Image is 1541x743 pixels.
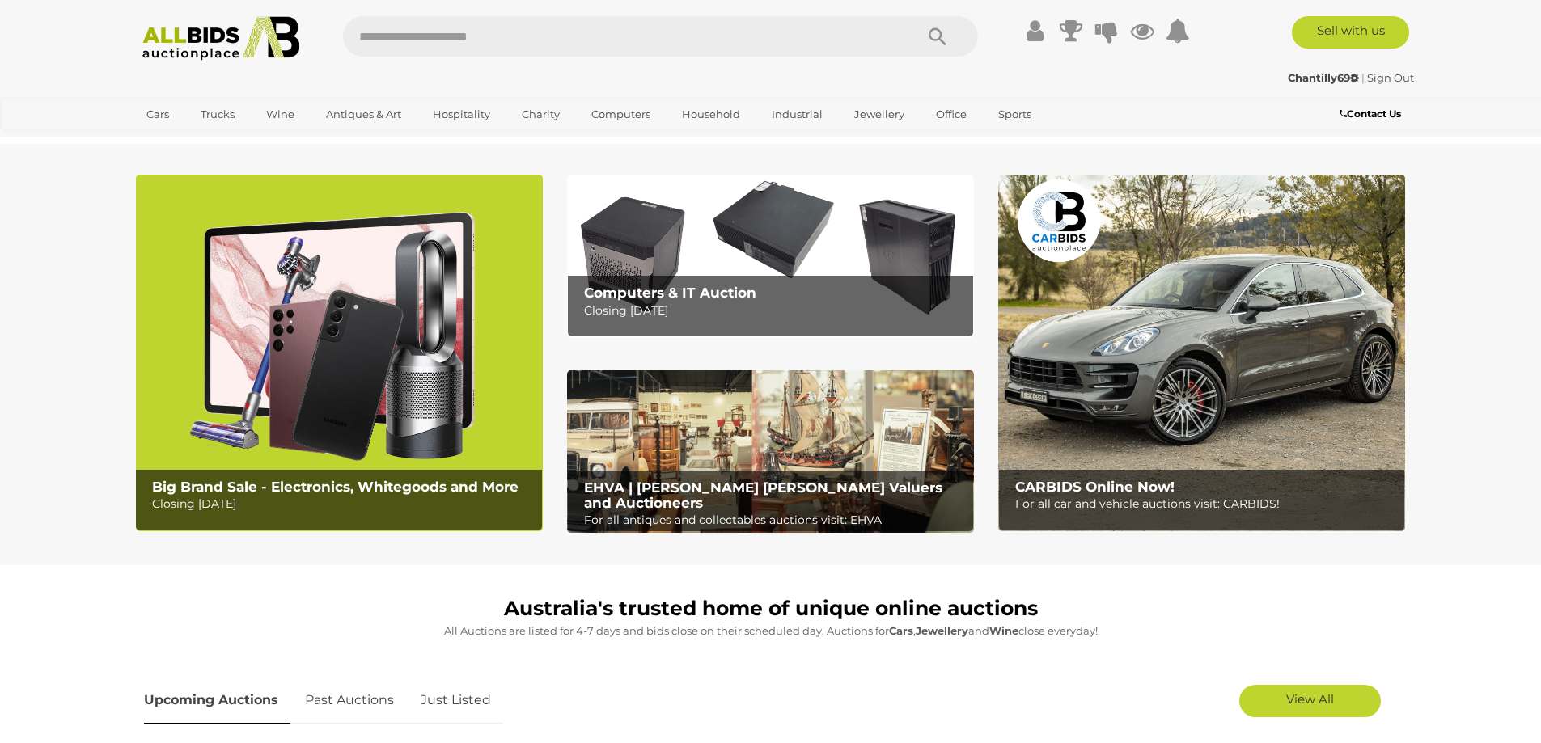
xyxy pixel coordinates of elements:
[136,175,543,531] img: Big Brand Sale - Electronics, Whitegoods and More
[567,370,974,534] a: EHVA | Evans Hastings Valuers and Auctioneers EHVA | [PERSON_NAME] [PERSON_NAME] Valuers and Auct...
[1015,479,1175,495] b: CARBIDS Online Now!
[567,370,974,534] img: EHVA | Evans Hastings Valuers and Auctioneers
[136,175,543,531] a: Big Brand Sale - Electronics, Whitegoods and More Big Brand Sale - Electronics, Whitegoods and Mo...
[584,285,756,301] b: Computers & IT Auction
[916,624,968,637] strong: Jewellery
[1239,685,1381,717] a: View All
[511,101,570,128] a: Charity
[897,16,978,57] button: Search
[409,677,503,724] a: Just Listed
[988,101,1042,128] a: Sports
[584,479,942,511] b: EHVA | [PERSON_NAME] [PERSON_NAME] Valuers and Auctioneers
[315,101,412,128] a: Antiques & Art
[190,101,245,128] a: Trucks
[581,101,661,128] a: Computers
[152,479,519,495] b: Big Brand Sale - Electronics, Whitegoods and More
[1367,71,1414,84] a: Sign Out
[998,175,1405,531] img: CARBIDS Online Now!
[584,510,965,530] p: For all antiques and collectables auctions visit: EHVA
[1361,71,1365,84] span: |
[989,624,1018,637] strong: Wine
[584,301,965,321] p: Closing [DATE]
[925,101,977,128] a: Office
[1015,494,1396,514] p: For all car and vehicle auctions visit: CARBIDS!
[293,677,406,724] a: Past Auctions
[422,101,501,128] a: Hospitality
[567,175,974,337] a: Computers & IT Auction Computers & IT Auction Closing [DATE]
[567,175,974,337] img: Computers & IT Auction
[136,128,272,154] a: [GEOGRAPHIC_DATA]
[1286,691,1334,707] span: View All
[136,101,180,128] a: Cars
[1340,108,1401,120] b: Contact Us
[1288,71,1359,84] strong: Chantilly69
[144,622,1398,640] p: All Auctions are listed for 4-7 days and bids close on their scheduled day. Auctions for , and cl...
[144,597,1398,620] h1: Australia's trusted home of unique online auctions
[1292,16,1409,49] a: Sell with us
[133,16,309,61] img: Allbids.com.au
[152,494,533,514] p: Closing [DATE]
[844,101,915,128] a: Jewellery
[256,101,305,128] a: Wine
[671,101,751,128] a: Household
[144,677,290,724] a: Upcoming Auctions
[1340,105,1405,123] a: Contact Us
[1288,71,1361,84] a: Chantilly69
[761,101,833,128] a: Industrial
[889,624,913,637] strong: Cars
[998,175,1405,531] a: CARBIDS Online Now! CARBIDS Online Now! For all car and vehicle auctions visit: CARBIDS!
